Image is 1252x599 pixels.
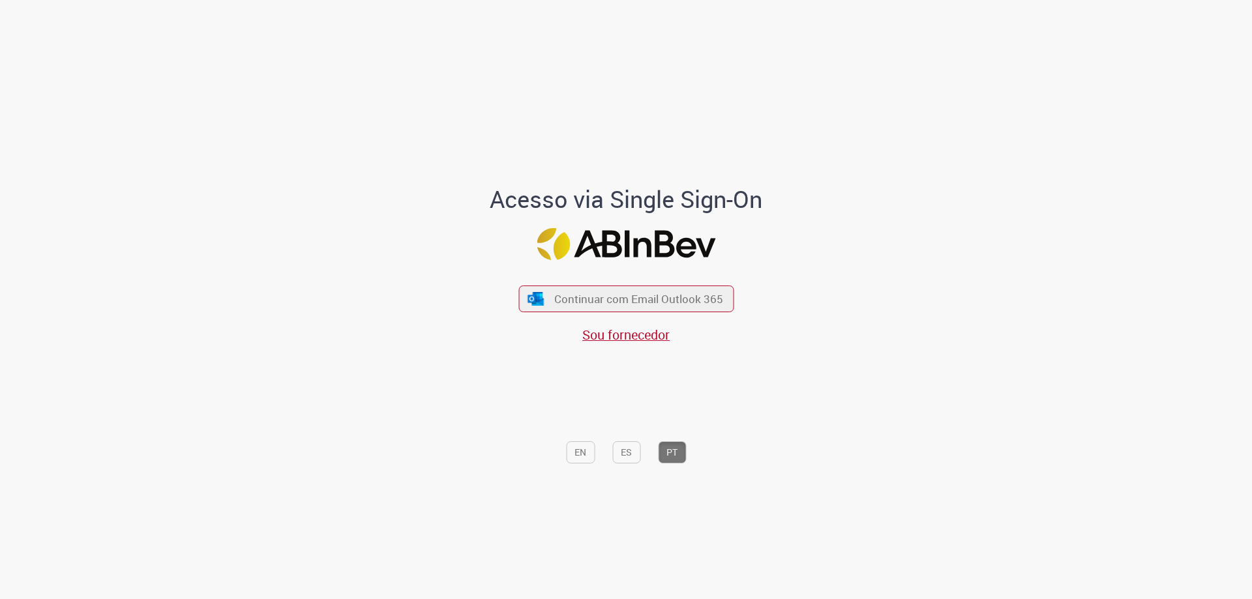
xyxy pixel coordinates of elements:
button: PT [658,441,686,463]
span: Continuar com Email Outlook 365 [554,291,723,306]
h1: Acesso via Single Sign-On [445,186,807,212]
img: ícone Azure/Microsoft 360 [527,292,545,306]
img: Logo ABInBev [537,228,715,260]
button: ícone Azure/Microsoft 360 Continuar com Email Outlook 365 [518,285,734,312]
a: Sou fornecedor [582,326,670,343]
button: ES [612,441,640,463]
button: EN [566,441,595,463]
